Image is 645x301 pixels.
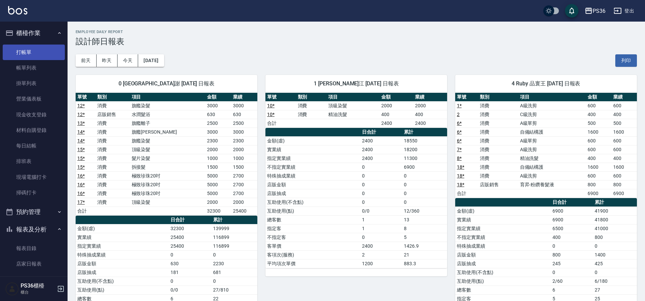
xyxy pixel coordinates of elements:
[265,242,360,250] td: 客單價
[169,216,211,224] th: 日合計
[518,180,586,189] td: 育昇-粉鑽養髮液
[231,93,257,102] th: 業績
[593,224,637,233] td: 41000
[360,171,402,180] td: 0
[76,224,169,233] td: 金額(虛)
[612,119,637,128] td: 500
[360,259,402,268] td: 1200
[551,250,593,259] td: 800
[593,250,637,259] td: 1400
[593,277,637,285] td: 6/180
[231,154,257,163] td: 1000
[478,110,518,119] td: 消費
[3,169,65,185] a: 現場電腦打卡
[586,171,611,180] td: 600
[205,93,231,102] th: 金額
[169,242,211,250] td: 25400
[463,80,629,87] span: 4 Ruby 品寰王 [DATE] 日報表
[551,198,593,207] th: 日合計
[76,30,637,34] h2: Employee Daily Report
[586,101,611,110] td: 600
[360,250,402,259] td: 2
[551,259,593,268] td: 245
[402,207,447,215] td: 12/360
[265,128,447,268] table: a dense table
[455,215,551,224] td: 實業績
[296,93,327,102] th: 類別
[413,119,447,128] td: 2400
[402,128,447,137] th: 累計
[327,93,380,102] th: 項目
[518,128,586,136] td: 自備結構護
[76,37,637,46] h3: 設計師日報表
[612,163,637,171] td: 1600
[478,93,518,102] th: 類別
[130,180,205,189] td: 極致珍珠20吋
[3,24,65,42] button: 櫃檯作業
[402,163,447,171] td: 6900
[130,189,205,198] td: 極致珍珠20吋
[231,163,257,171] td: 1500
[169,259,211,268] td: 630
[96,128,130,136] td: 消費
[551,268,593,277] td: 0
[455,224,551,233] td: 指定實業績
[5,282,19,296] img: Person
[76,93,257,216] table: a dense table
[231,198,257,207] td: 2000
[3,272,65,288] a: 互助日報表
[231,145,257,154] td: 2000
[8,6,27,15] img: Logo
[211,268,257,277] td: 681
[402,259,447,268] td: 883.3
[360,154,402,163] td: 2400
[265,215,360,224] td: 總客數
[211,233,257,242] td: 116899
[265,163,360,171] td: 不指定實業績
[205,119,231,128] td: 2500
[593,198,637,207] th: 累計
[96,180,130,189] td: 消費
[586,189,611,198] td: 6900
[211,224,257,233] td: 139999
[76,277,169,285] td: 互助使用(不含點)
[231,119,257,128] td: 2500
[169,285,211,294] td: 0/0
[518,171,586,180] td: A級洗剪
[76,268,169,277] td: 店販抽成
[265,233,360,242] td: 不指定客
[593,285,637,294] td: 27
[455,189,478,198] td: 合計
[551,224,593,233] td: 6500
[518,119,586,128] td: A級單剪
[231,189,257,198] td: 2700
[296,110,327,119] td: 消費
[84,80,249,87] span: 0 [GEOGRAPHIC_DATA]謝 [DATE] 日報表
[296,101,327,110] td: 消費
[402,233,447,242] td: 5
[76,233,169,242] td: 實業績
[3,256,65,272] a: 店家日報表
[231,207,257,215] td: 25400
[265,207,360,215] td: 互助使用(點)
[76,93,96,102] th: 單號
[586,93,611,102] th: 金額
[265,93,447,128] table: a dense table
[327,101,380,110] td: 頂級染髮
[593,215,637,224] td: 41800
[3,122,65,138] a: 材料自購登錄
[76,242,169,250] td: 指定實業績
[518,154,586,163] td: 精油洗髮
[413,101,447,110] td: 2000
[3,154,65,169] a: 排班表
[130,110,205,119] td: 水潤髮浴
[615,54,637,67] button: 列印
[3,203,65,221] button: 預約管理
[478,145,518,154] td: 消費
[231,136,257,145] td: 2300
[360,136,402,145] td: 2400
[265,171,360,180] td: 特殊抽成業績
[586,136,611,145] td: 600
[455,259,551,268] td: 店販抽成
[380,110,413,119] td: 400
